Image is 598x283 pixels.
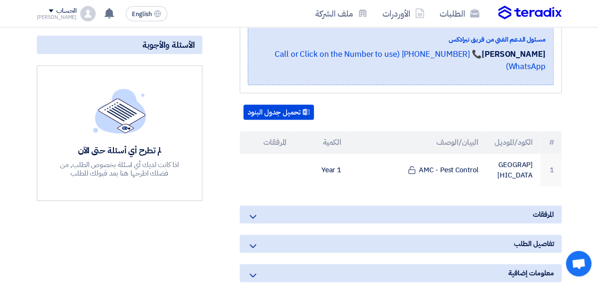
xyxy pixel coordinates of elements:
img: profile_test.png [80,6,95,21]
span: معلومات إضافية [508,268,554,278]
a: الأوردرات [375,2,432,25]
img: Teradix logo [498,6,562,20]
a: 📞 [PHONE_NUMBER] (Call or Click on the Number to use WhatsApp) [275,48,546,72]
a: الطلبات [432,2,487,25]
strong: [PERSON_NAME] [482,48,546,60]
th: الكود/الموديل [485,131,540,154]
div: لم تطرح أي أسئلة حتى الآن [51,145,189,156]
td: [GEOGRAPHIC_DATA] [485,154,540,186]
div: اذا كانت لديك أي اسئلة بخصوص الطلب, من فضلك اطرحها هنا بعد قبولك للطلب [51,160,189,177]
td: 1 Year [294,154,349,186]
a: ملف الشركة [308,2,375,25]
td: AMC - Pest Control [349,154,485,186]
img: empty_state_list.svg [93,88,146,133]
th: المرفقات [240,131,295,154]
div: [PERSON_NAME] [37,15,77,20]
th: # [540,131,562,154]
button: تحميل جدول البنود [243,105,314,120]
button: English [126,6,167,21]
span: المرفقات [533,209,554,220]
div: مسئول الدعم الفني من فريق تيرادكس [256,35,546,44]
td: 1 [540,154,562,186]
span: English [132,11,152,18]
span: الأسئلة والأجوبة [142,39,195,50]
th: البيان/الوصف [349,131,485,154]
div: الحساب [56,7,77,15]
th: الكمية [294,131,349,154]
span: تفاصيل الطلب [514,239,554,249]
div: Open chat [566,251,591,276]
